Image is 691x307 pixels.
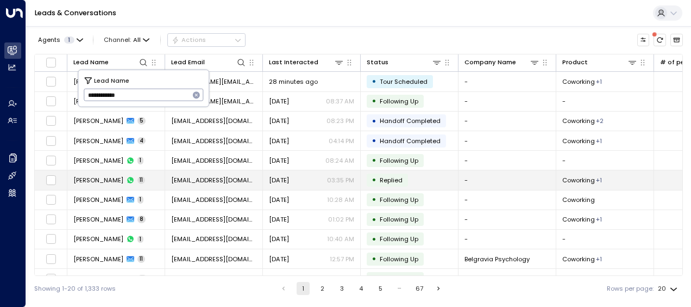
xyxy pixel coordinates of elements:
[380,195,418,204] span: Following Up
[372,271,376,286] div: •
[73,116,123,125] span: Edwin Wang
[269,57,344,67] div: Last Interacted
[269,57,318,67] div: Last Interacted
[269,77,318,86] span: 28 minutes ago
[380,215,418,224] span: Following Up
[73,255,123,263] span: Abner Stein
[380,176,403,185] span: Replied
[171,215,256,224] span: brianwhite1977@yahoo.com
[38,37,60,43] span: Agents
[171,57,246,67] div: Lead Email
[94,75,129,85] span: Lead Name
[269,235,289,243] span: Sep 03, 2025
[167,33,246,46] div: Button group with a nested menu
[46,57,56,68] span: Toggle select all
[562,176,595,185] span: Coworking
[372,74,376,89] div: •
[607,284,654,293] label: Rows per page:
[137,275,147,283] span: 10
[269,156,289,165] span: Yesterday
[380,116,441,125] span: Handoff Completed
[46,234,56,244] span: Toggle select row
[458,151,556,170] td: -
[372,133,376,148] div: •
[327,235,354,243] p: 10:40 AM
[137,157,143,164] span: 1
[372,94,376,108] div: •
[269,97,289,106] span: Sep 09, 2025
[171,195,256,204] span: charrierc97@gmail.com
[326,274,354,283] p: 07:55 AM
[171,57,205,67] div: Lead Email
[326,97,354,106] p: 08:37 AM
[326,116,354,125] p: 08:23 PM
[372,232,376,247] div: •
[458,92,556,111] td: -
[596,255,602,263] div: Private Office
[171,255,256,263] span: Kirsty@adaptworkspace.com
[171,274,256,283] span: Kirsty@adaptworkspace.com
[137,236,143,243] span: 1
[464,274,530,283] span: Belgravia Psychology
[556,230,654,249] td: -
[372,114,376,128] div: •
[73,235,123,243] span: Brian White
[137,196,143,204] span: 1
[172,36,206,44] div: Actions
[380,77,428,86] span: Tour Scheduled
[413,282,426,295] button: Go to page 67
[562,57,588,67] div: Product
[73,57,109,67] div: Lead Name
[73,215,123,224] span: Brian White
[46,76,56,87] span: Toggle select row
[372,173,376,187] div: •
[316,282,329,295] button: Go to page 2
[380,156,418,165] span: Following Up
[355,282,368,295] button: Go to page 4
[658,282,680,296] div: 20
[562,137,595,145] span: Coworking
[372,153,376,168] div: •
[277,282,445,295] nav: pagination navigation
[34,34,86,46] button: Agents1
[329,137,354,145] p: 04:14 PM
[432,282,445,295] button: Go to next page
[637,34,650,46] button: Customize
[73,137,123,145] span: Sohrab Malik
[380,97,418,106] span: Following Up
[269,255,289,263] span: Yesterday
[64,36,74,44] span: 1
[367,57,388,67] div: Status
[269,176,289,185] span: Yesterday
[562,255,595,263] span: Coworking
[46,115,56,126] span: Toggle select row
[269,274,289,283] span: Aug 18, 2025
[327,176,354,185] p: 03:35 PM
[458,170,556,189] td: -
[562,274,603,283] span: Private Office
[372,251,376,266] div: •
[137,117,146,125] span: 5
[35,8,116,17] a: Leads & Conversations
[171,77,256,86] span: sujit.tangadpalliwar@gmail.com
[562,57,637,67] div: Product
[100,34,153,46] button: Channel:All
[380,255,418,263] span: Following Up
[297,282,310,295] button: page 1
[73,156,123,165] span: Sohrab Malik
[464,57,516,67] div: Company Name
[596,176,602,185] div: Private Office
[73,57,148,67] div: Lead Name
[46,214,56,225] span: Toggle select row
[335,282,348,295] button: Go to page 3
[380,235,418,243] span: Following Up
[380,137,441,145] span: Handoff Completed
[556,151,654,170] td: -
[46,194,56,205] span: Toggle select row
[171,235,256,243] span: brianwhite1977@yahoo.com
[133,36,141,44] span: All
[654,34,666,46] span: There are new threads available. Refresh the grid to view the latest updates.
[327,195,354,204] p: 10:28 AM
[328,215,354,224] p: 01:02 PM
[556,92,654,111] td: -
